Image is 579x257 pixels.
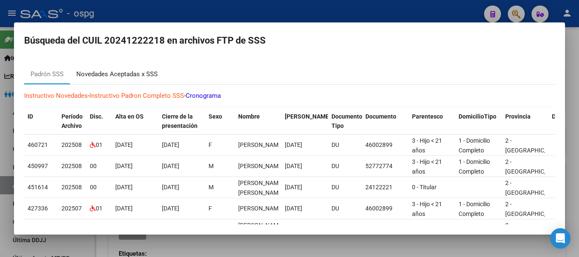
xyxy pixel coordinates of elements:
span: 1 - Domicilio Completo [459,158,490,175]
span: Parentesco [412,113,443,120]
datatable-header-cell: Alta en OS [112,108,159,135]
span: 2 - [GEOGRAPHIC_DATA] [505,222,562,238]
span: Sexo [209,113,222,120]
span: Nombre [238,113,260,120]
span: 202508 [61,141,82,148]
span: 451614 [28,184,48,191]
datatable-header-cell: Sexo [205,108,235,135]
span: 3 - Hijo < 21 años [412,201,442,217]
datatable-header-cell: ID [24,108,58,135]
datatable-header-cell: DomicilioTipo [455,108,502,135]
span: [DATE] [285,163,302,169]
div: 52772774 [365,161,405,171]
datatable-header-cell: Fecha Nac. [281,108,328,135]
span: LOPEZ DIEGO DAMIAN [238,180,284,196]
span: [DATE] [115,205,133,212]
div: Novedades Aceptadas x SSS [76,69,158,79]
span: [DATE] [285,141,302,148]
span: 202508 [61,163,82,169]
span: 202508 [61,184,82,191]
h2: Búsqueda del CUIL 20241222218 en archivos FTP de SSS [24,33,555,49]
div: 46002899 [365,140,405,150]
datatable-header-cell: Documento [362,108,409,135]
div: 01 [90,204,109,213]
span: 1 - Domicilio Completo [459,201,490,217]
span: Disc. [90,113,103,120]
datatable-header-cell: Parentesco [409,108,455,135]
datatable-header-cell: Disc. [86,108,112,135]
span: 3 - Hijo < 21 años [412,158,442,175]
span: 3 - Hijo < 21 años [412,137,442,154]
div: DU [331,204,359,213]
span: 2 - [GEOGRAPHIC_DATA] [505,137,562,154]
div: 01 [90,140,109,150]
p: - - [24,91,555,101]
datatable-header-cell: Cierre de la presentación [159,108,205,135]
span: [DATE] [162,141,179,148]
a: Cronograma [186,92,221,99]
span: LOPEZ CAROLINA [238,205,284,212]
span: 202507 [61,205,82,212]
span: Documento [365,113,396,120]
span: Alta en OS [115,113,144,120]
div: DU [331,182,359,192]
span: [DATE] [115,163,133,169]
div: DU [331,161,359,171]
a: Instructivo Novedades [24,92,88,99]
span: ID [28,113,33,120]
span: 0 - Titular [412,184,437,191]
span: 450997 [28,163,48,169]
span: [DATE] [285,205,302,212]
div: Open Intercom Messenger [550,228,571,249]
datatable-header-cell: Nombre [235,108,281,135]
span: M [209,163,214,169]
span: F [209,205,212,212]
span: [DATE] [162,205,179,212]
span: [DATE] [162,184,179,191]
div: Padrón SSS [31,69,64,79]
span: [DATE] [162,163,179,169]
span: [PERSON_NAME]. [285,113,332,120]
div: 24122221 [365,182,405,192]
span: 460721 [28,141,48,148]
span: 427336 [28,205,48,212]
span: Provincia [505,113,531,120]
span: LOPEZ DIEGO DAMIAN [238,222,284,238]
span: DomicilioTipo [459,113,496,120]
span: Cierre de la presentación [162,113,198,130]
span: F [209,141,212,148]
span: LOPEZ MARTIN [238,163,284,169]
div: 00 [90,161,109,171]
span: [DATE] [115,141,133,148]
span: LOPEZ CAROLINA [238,141,284,148]
span: Período Archivo [61,113,83,130]
div: 00 [90,182,109,192]
a: Instructivo Padron Completo SSS [89,92,184,99]
datatable-header-cell: Documento Tipo [328,108,362,135]
span: [DATE] [285,184,302,191]
datatable-header-cell: Período Archivo [58,108,86,135]
span: Documento Tipo [331,113,362,130]
span: 2 - [GEOGRAPHIC_DATA] [505,201,562,217]
span: M [209,184,214,191]
span: 1 - Domicilio Completo [459,137,490,154]
datatable-header-cell: Provincia [502,108,548,135]
span: 2 - [GEOGRAPHIC_DATA] [505,180,562,196]
span: [DATE] [115,184,133,191]
div: DU [331,140,359,150]
span: 2 - [GEOGRAPHIC_DATA] [505,158,562,175]
div: 46002899 [365,204,405,213]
